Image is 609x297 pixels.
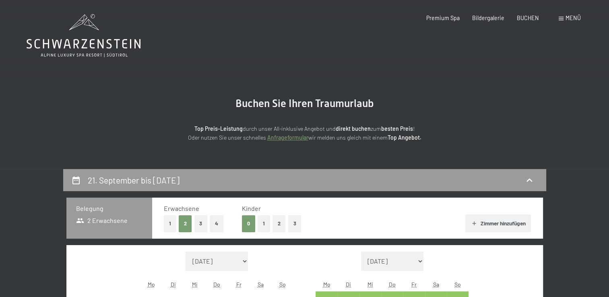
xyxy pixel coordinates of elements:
a: Bildergalerie [472,14,504,21]
abbr: Mittwoch [192,281,198,288]
button: 3 [288,215,301,232]
button: 3 [194,215,208,232]
abbr: Sonntag [454,281,461,288]
a: Anfrageformular [267,134,308,141]
abbr: Dienstag [171,281,176,288]
abbr: Freitag [236,281,241,288]
a: BUCHEN [517,14,539,21]
abbr: Sonntag [279,281,286,288]
p: durch unser All-inklusive Angebot und zum ! Oder nutzen Sie unser schnelles wir melden uns gleich... [128,124,482,142]
abbr: Donnerstag [389,281,396,288]
abbr: Samstag [433,281,439,288]
span: Kinder [242,204,261,212]
span: Buchen Sie Ihren Traumurlaub [235,97,374,109]
abbr: Montag [323,281,330,288]
button: 2 [179,215,192,232]
abbr: Freitag [411,281,417,288]
abbr: Montag [148,281,155,288]
span: Erwachsene [164,204,199,212]
span: 2 Erwachsene [76,216,128,225]
button: 1 [164,215,176,232]
abbr: Donnerstag [213,281,220,288]
h3: Belegung [76,204,142,213]
abbr: Samstag [258,281,264,288]
a: Premium Spa [426,14,460,21]
strong: Top Preis-Leistung [194,125,243,132]
strong: besten Preis [381,125,413,132]
span: Menü [566,14,581,21]
button: 0 [242,215,255,232]
strong: Top Angebot. [388,134,421,141]
button: 1 [258,215,270,232]
abbr: Mittwoch [367,281,373,288]
button: 2 [273,215,286,232]
strong: direkt buchen [336,125,371,132]
button: 4 [210,215,223,232]
button: Zimmer hinzufügen [465,214,531,232]
abbr: Dienstag [346,281,351,288]
h2: 21. September bis [DATE] [88,175,180,185]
